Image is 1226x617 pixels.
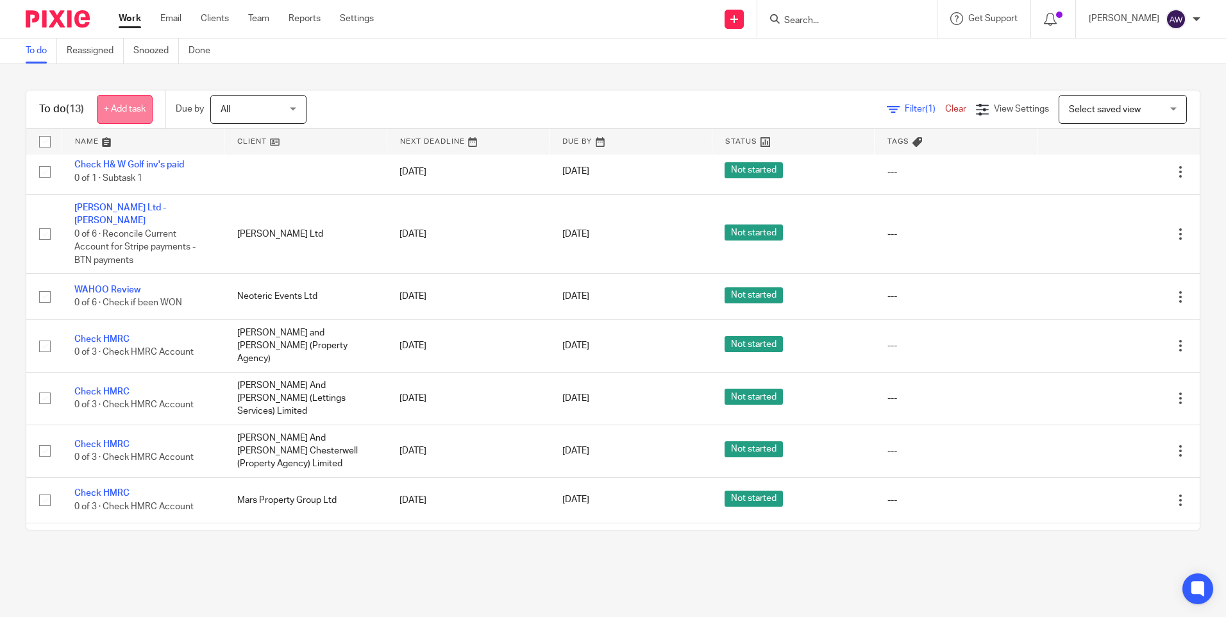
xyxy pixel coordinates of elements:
span: (1) [925,105,936,114]
span: 0 of 3 · Check HMRC Account [74,502,194,511]
td: [DATE] [387,149,550,194]
td: [DATE] [387,425,550,477]
span: Filter [905,105,945,114]
a: Check HMRC [74,387,130,396]
div: --- [887,290,1025,303]
span: Select saved view [1069,105,1141,114]
td: Mars Property Group Ltd [224,477,387,523]
span: All [221,105,230,114]
a: Check H& W Golf inv's paid [74,160,184,169]
p: Due by [176,103,204,115]
a: [PERSON_NAME] Ltd - [PERSON_NAME] [74,203,166,225]
span: Not started [725,224,783,241]
span: Get Support [968,14,1018,23]
a: Clear [945,105,966,114]
input: Search [783,15,898,27]
td: [DATE] [387,372,550,425]
span: 0 of 6 · Reconcile Current Account for Stripe payments - BTN payments [74,230,196,265]
a: Team [248,12,269,25]
a: Work [119,12,141,25]
div: --- [887,228,1025,241]
p: [PERSON_NAME] [1089,12,1159,25]
span: 0 of 3 · Check HMRC Account [74,453,194,462]
span: [DATE] [562,167,589,176]
td: [PERSON_NAME] And [PERSON_NAME] Chesterwell (Property Agency) Limited [224,425,387,477]
a: To do [26,38,57,63]
a: Snoozed [133,38,179,63]
span: Not started [725,162,783,178]
div: --- [887,339,1025,352]
span: [DATE] [562,292,589,301]
td: [PERSON_NAME] T/As Lavender Grove Cares [224,523,387,589]
td: [PERSON_NAME] Ltd [224,194,387,273]
a: WAHOO Review [74,285,140,294]
a: Done [189,38,220,63]
span: (13) [66,104,84,114]
a: + Add task [97,95,153,124]
span: View Settings [994,105,1049,114]
span: Not started [725,389,783,405]
span: 0 of 1 · Subtask 1 [74,174,142,183]
span: [DATE] [562,230,589,239]
img: Pixie [26,10,90,28]
td: [PERSON_NAME] and [PERSON_NAME] (Property Agency) [224,319,387,372]
span: [DATE] [562,394,589,403]
img: svg%3E [1166,9,1186,30]
td: [DATE] [387,319,550,372]
td: Neoteric Events Ltd [224,274,387,319]
span: Tags [887,138,909,145]
div: --- [887,444,1025,457]
span: [DATE] [562,341,589,350]
span: Not started [725,336,783,352]
a: Check HMRC [74,440,130,449]
span: Not started [725,441,783,457]
a: Email [160,12,181,25]
td: [DATE] [387,194,550,273]
span: [DATE] [562,446,589,455]
span: 0 of 3 · Check HMRC Account [74,348,194,357]
span: Not started [725,287,783,303]
td: [DATE] [387,274,550,319]
a: Check HMRC [74,335,130,344]
a: Clients [201,12,229,25]
span: Not started [725,491,783,507]
a: Check HMRC [74,489,130,498]
td: [DATE] [387,523,550,589]
td: [PERSON_NAME] And [PERSON_NAME] (Lettings Services) Limited [224,372,387,425]
div: --- [887,165,1025,178]
h1: To do [39,103,84,116]
span: 0 of 3 · Check HMRC Account [74,400,194,409]
a: Reassigned [67,38,124,63]
div: --- [887,392,1025,405]
div: --- [887,494,1025,507]
span: 0 of 6 · Check if been WON [74,299,182,308]
td: [DATE] [387,477,550,523]
span: [DATE] [562,496,589,505]
a: Reports [289,12,321,25]
a: Settings [340,12,374,25]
